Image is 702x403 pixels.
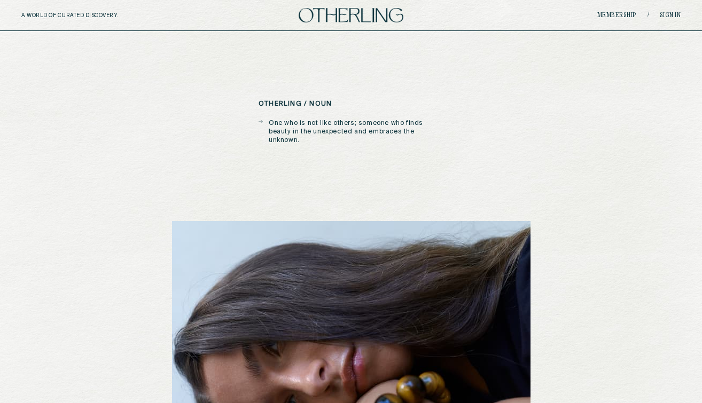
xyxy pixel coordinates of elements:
h5: otherling / noun [259,100,332,108]
p: One who is not like others; someone who finds beauty in the unexpected and embraces the unknown. [269,119,443,145]
a: Sign in [660,12,681,19]
h5: A WORLD OF CURATED DISCOVERY. [21,12,165,19]
span: / [648,11,649,19]
a: Membership [597,12,637,19]
img: logo [299,8,403,22]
